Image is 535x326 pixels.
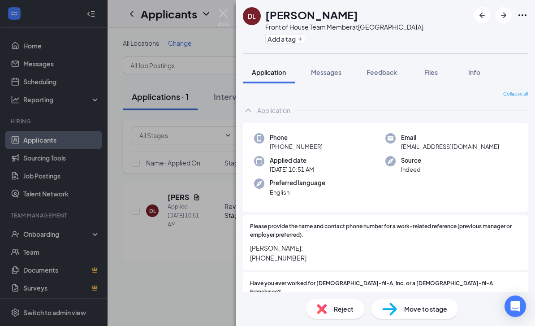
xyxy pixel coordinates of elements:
[311,68,341,76] span: Messages
[248,12,256,21] div: DL
[424,68,438,76] span: Files
[298,36,303,42] svg: Plus
[367,68,397,76] span: Feedback
[252,68,286,76] span: Application
[265,34,305,43] button: PlusAdd a tag
[270,188,325,197] span: English
[517,10,528,21] svg: Ellipses
[270,133,323,142] span: Phone
[505,296,526,317] div: Open Intercom Messenger
[250,243,521,263] span: [PERSON_NAME]: [PHONE_NUMBER]
[265,22,423,31] div: Front of House Team Member at [GEOGRAPHIC_DATA]
[270,142,323,151] span: [PHONE_NUMBER]
[404,304,447,314] span: Move to stage
[334,304,354,314] span: Reject
[250,279,521,296] span: Have you ever worked for [DEMOGRAPHIC_DATA]-fil-A, Inc. or a [DEMOGRAPHIC_DATA]-fil-A Franchisee?
[401,133,499,142] span: Email
[401,142,499,151] span: [EMAIL_ADDRESS][DOMAIN_NAME]
[265,7,358,22] h1: [PERSON_NAME]
[243,105,254,116] svg: ChevronUp
[477,10,488,21] svg: ArrowLeftNew
[270,165,314,174] span: [DATE] 10:51 AM
[401,156,421,165] span: Source
[270,178,325,187] span: Preferred language
[401,165,421,174] span: Indeed
[498,10,509,21] svg: ArrowRight
[468,68,480,76] span: Info
[503,91,528,98] span: Collapse all
[496,7,512,23] button: ArrowRight
[257,106,290,115] div: Application
[270,156,314,165] span: Applied date
[250,222,521,239] span: Please provide the name and contact phone number for a work-related reference (previous manager o...
[474,7,490,23] button: ArrowLeftNew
